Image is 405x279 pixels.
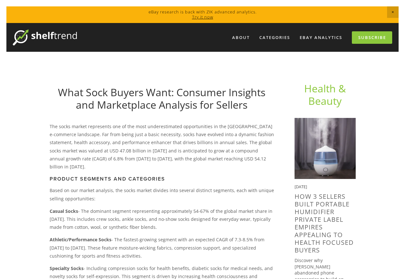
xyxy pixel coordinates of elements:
a: Subscribe [352,31,392,44]
p: - The dominant segment representing approximately 54-67% of the global market share in [DATE]. Th... [50,207,274,231]
img: How 3 Sellers Built Portable Humidifier Private Label Empires Appealing To Health Focused Buyers [295,118,356,179]
a: eBay Analytics [296,32,346,43]
strong: Athletic/Performance Socks [50,236,111,243]
p: - The fastest-growing segment with an expected CAGR of 7.3-8.5% from [DATE] to [DATE]. These feat... [50,236,274,260]
a: How 3 Sellers Built Portable Humidifier Private Label Empires Appealing To Health Focused Buyers [295,192,354,254]
div: Categories [255,32,294,43]
strong: Specialty Socks [50,265,84,271]
span: Close Announcement [387,6,399,18]
a: What Sock Buyers Want: Consumer Insights and Marketplace Analysis for Sellers [58,85,265,111]
a: About [228,32,254,43]
h3: Product Segments and Categories [50,176,274,182]
img: ShelfTrend [13,29,77,45]
a: Try it now [192,14,213,20]
strong: Casual Socks [50,208,78,214]
a: Health & Beauty [304,81,348,107]
time: [DATE] [295,184,307,190]
p: Based on our market analysis, the socks market divides into several distinct segments, each with ... [50,186,274,202]
p: The socks market represents one of the most underestimated opportunities in the [GEOGRAPHIC_DATA]... [50,122,274,171]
